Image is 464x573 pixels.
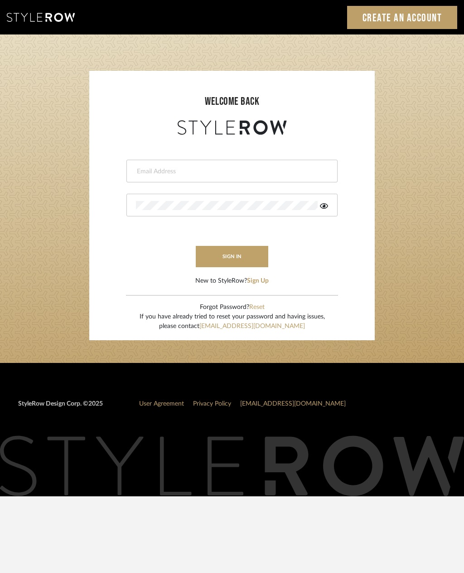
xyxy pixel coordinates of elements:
button: Sign Up [247,276,269,286]
button: sign in [196,246,268,267]
a: User Agreement [139,401,184,407]
div: If you have already tried to reset your password and having issues, please contact [140,312,325,331]
a: Create an Account [347,6,458,29]
a: [EMAIL_ADDRESS][DOMAIN_NAME] [240,401,346,407]
div: StyleRow Design Corp. ©2025 [18,399,103,416]
button: Reset [249,303,265,312]
div: New to StyleRow? [195,276,269,286]
a: Privacy Policy [193,401,231,407]
a: [EMAIL_ADDRESS][DOMAIN_NAME] [199,323,305,329]
input: Email Address [136,167,326,176]
div: Forgot Password? [140,303,325,312]
div: welcome back [98,93,366,110]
